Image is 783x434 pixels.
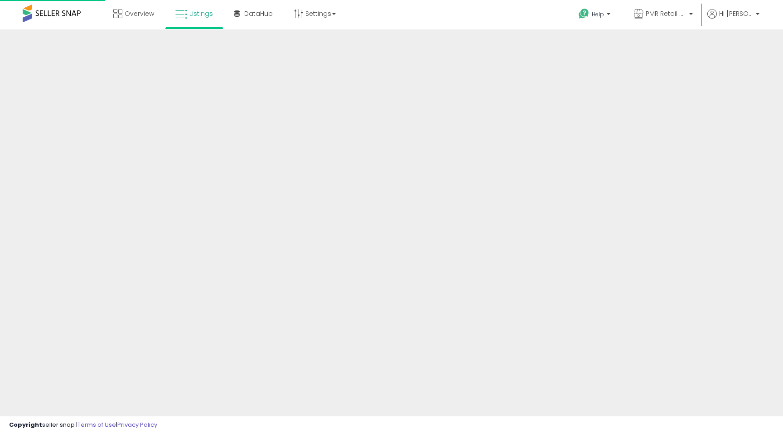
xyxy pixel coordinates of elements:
[125,9,154,18] span: Overview
[244,9,273,18] span: DataHub
[592,10,604,18] span: Help
[646,9,686,18] span: PMR Retail USA LLC
[719,9,753,18] span: Hi [PERSON_NAME]
[578,8,590,19] i: Get Help
[707,9,759,29] a: Hi [PERSON_NAME]
[571,1,619,29] a: Help
[189,9,213,18] span: Listings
